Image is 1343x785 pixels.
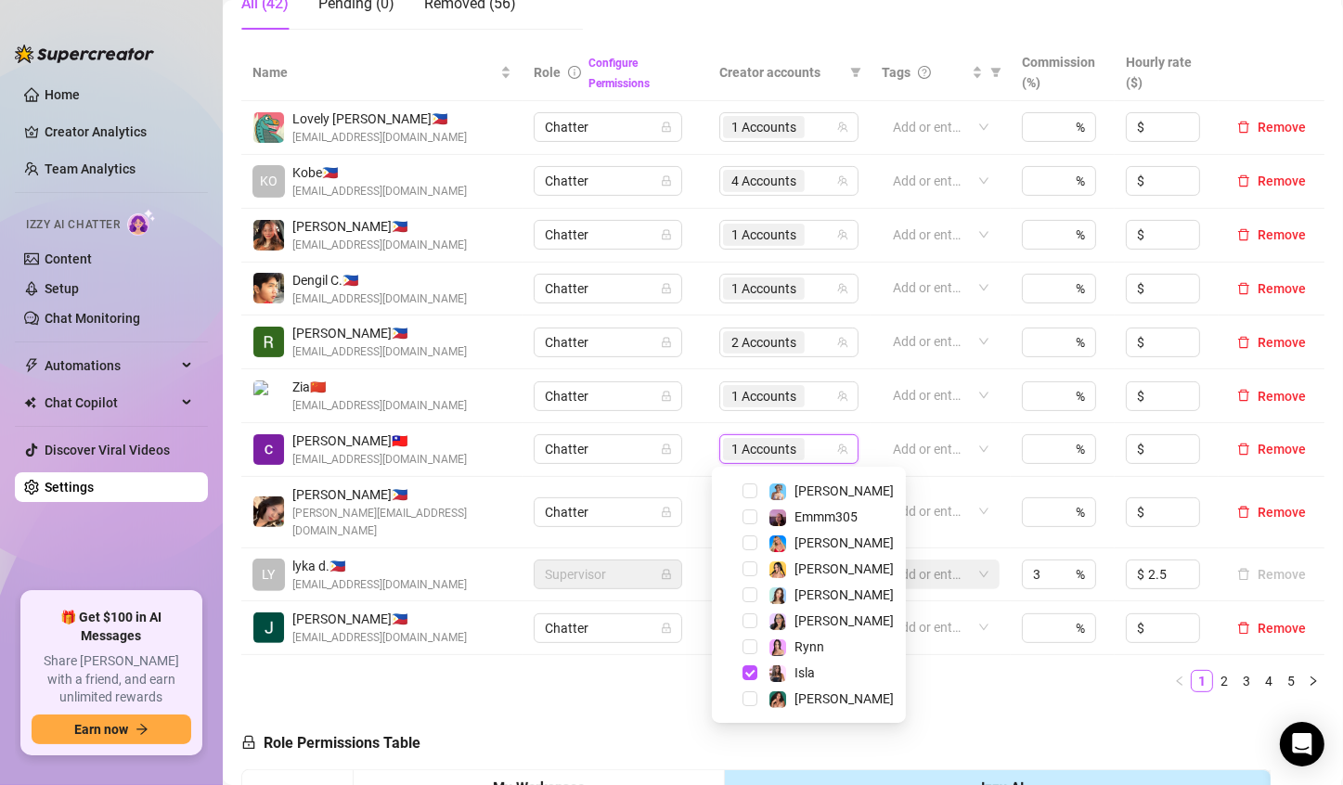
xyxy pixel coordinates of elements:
[987,58,1005,86] span: filter
[253,220,284,251] img: Aliyah Espiritu
[1214,671,1234,691] a: 2
[1236,671,1257,691] a: 3
[1258,227,1306,242] span: Remove
[1237,282,1250,295] span: delete
[1237,228,1250,241] span: delete
[253,112,284,143] img: Lovely Gablines
[837,175,848,187] span: team
[1230,224,1313,246] button: Remove
[794,665,815,680] span: Isla
[731,171,796,191] span: 4 Accounts
[794,691,894,706] span: [PERSON_NAME]
[1280,670,1302,692] li: 5
[292,109,467,129] span: Lovely [PERSON_NAME] 🇵🇭
[1281,671,1301,691] a: 5
[1174,676,1185,687] span: left
[794,613,894,628] span: [PERSON_NAME]
[545,221,671,249] span: Chatter
[1237,336,1250,349] span: delete
[545,275,671,302] span: Chatter
[263,564,276,585] span: LY
[292,451,467,469] span: [EMAIL_ADDRESS][DOMAIN_NAME]
[850,67,861,78] span: filter
[743,587,757,602] span: Select tree node
[794,483,894,498] span: [PERSON_NAME]
[252,62,497,83] span: Name
[723,170,805,192] span: 4 Accounts
[731,439,796,459] span: 1 Accounts
[253,612,284,643] img: Jai Mata
[918,66,931,79] span: question-circle
[545,167,671,195] span: Chatter
[743,639,757,654] span: Select tree node
[253,496,284,527] img: Joyce Valerio
[545,328,671,356] span: Chatter
[45,281,79,296] a: Setup
[545,560,671,588] span: Supervisor
[292,270,467,290] span: Dengil C. 🇵🇭
[723,277,805,300] span: 1 Accounts
[661,122,672,133] span: lock
[731,117,796,137] span: 1 Accounts
[45,117,193,147] a: Creator Analytics
[292,629,467,647] span: [EMAIL_ADDRESS][DOMAIN_NAME]
[846,58,865,86] span: filter
[1235,670,1258,692] li: 3
[292,343,467,361] span: [EMAIL_ADDRESS][DOMAIN_NAME]
[794,561,894,576] span: [PERSON_NAME]
[1237,389,1250,402] span: delete
[545,498,671,526] span: Chatter
[260,171,278,191] span: KO
[1230,385,1313,407] button: Remove
[1230,331,1313,354] button: Remove
[661,283,672,294] span: lock
[15,45,154,63] img: logo-BBDzfeDw.svg
[743,665,757,680] span: Select tree node
[292,484,511,505] span: [PERSON_NAME] 🇵🇭
[837,444,848,455] span: team
[32,652,191,707] span: Share [PERSON_NAME] with a friend, and earn unlimited rewards
[743,613,757,628] span: Select tree node
[545,614,671,642] span: Chatter
[1258,335,1306,350] span: Remove
[1230,277,1313,300] button: Remove
[292,377,467,397] span: Zia 🇨🇳
[292,290,467,308] span: [EMAIL_ADDRESS][DOMAIN_NAME]
[1237,443,1250,456] span: delete
[1237,622,1250,635] span: delete
[253,273,284,303] img: Dengil Consigna
[731,278,796,299] span: 1 Accounts
[292,431,467,451] span: [PERSON_NAME] 🇹🇼
[292,609,467,629] span: [PERSON_NAME] 🇵🇭
[1258,174,1306,188] span: Remove
[1302,670,1324,692] li: Next Page
[568,66,581,79] span: info-circle
[1237,506,1250,519] span: delete
[837,283,848,294] span: team
[1258,670,1280,692] li: 4
[1213,670,1235,692] li: 2
[1258,281,1306,296] span: Remove
[794,587,894,602] span: [PERSON_NAME]
[534,65,561,80] span: Role
[743,561,757,576] span: Select tree node
[661,444,672,455] span: lock
[253,380,284,411] img: Zia
[45,311,140,326] a: Chat Monitoring
[661,229,672,240] span: lock
[1230,438,1313,460] button: Remove
[292,162,467,183] span: Kobe 🇵🇭
[127,209,156,236] img: AI Chatter
[769,639,786,656] img: Rynn
[32,714,191,744] button: Earn nowarrow-right
[26,216,120,234] span: Izzy AI Chatter
[45,87,80,102] a: Home
[32,609,191,645] span: 🎁 Get $100 in AI Messages
[24,358,39,373] span: thunderbolt
[45,351,176,380] span: Automations
[719,62,843,83] span: Creator accounts
[1258,505,1306,520] span: Remove
[1191,670,1213,692] li: 1
[723,331,805,354] span: 2 Accounts
[1011,45,1115,101] th: Commission (%)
